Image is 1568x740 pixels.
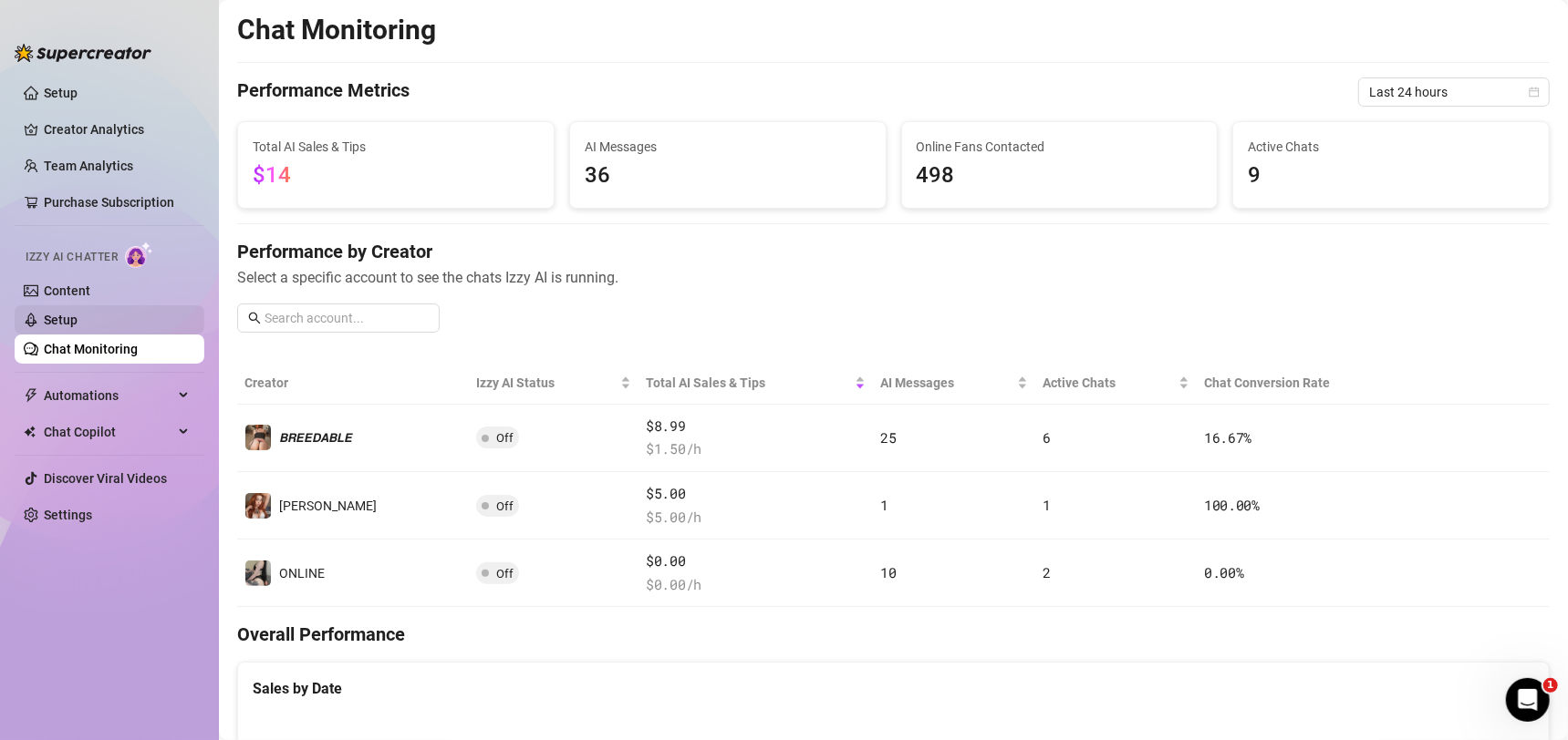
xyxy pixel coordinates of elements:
input: Search account... [265,308,429,328]
span: 9 [1248,159,1534,193]
span: 10 [880,563,896,581]
span: 1 [1543,678,1558,693]
a: Chat Monitoring [44,342,138,356]
span: Last 24 hours [1369,78,1539,106]
span: $0.00 [646,550,866,572]
span: 16.67 % [1204,428,1251,447]
span: Active Chats [1248,137,1534,157]
a: Setup [44,313,78,327]
img: ONLINE [245,560,271,586]
span: thunderbolt [24,388,38,403]
th: Active Chats [1035,362,1197,405]
span: 498 [917,159,1203,193]
span: Active Chats [1043,373,1175,393]
span: $ 1.50 /h [646,438,866,460]
span: Chat Copilot [44,417,173,447]
span: 6 [1043,428,1051,447]
span: ONLINE [279,566,325,581]
img: 𝘽𝙍𝙀𝙀𝘿𝘼𝘽𝙇𝙀 [245,425,271,450]
a: Creator Analytics [44,115,190,144]
span: AI Messages [880,373,1013,393]
span: Total AI Sales & Tips [253,137,539,157]
h4: Performance Metrics [237,77,410,107]
span: Automations [44,381,173,410]
span: $ 5.00 /h [646,507,866,529]
span: calendar [1529,87,1540,98]
span: [PERSON_NAME] [279,498,377,513]
h4: Performance by Creator [237,239,1550,264]
span: Total AI Sales & Tips [646,373,851,393]
span: Off [496,567,514,581]
th: Creator [237,362,469,405]
span: 36 [585,159,871,193]
img: 𝘼𝙇𝙄𝘾𝙀 [245,493,271,519]
span: 𝘽𝙍𝙀𝙀𝘿𝘼𝘽𝙇𝙀 [279,430,352,445]
th: Total AI Sales & Tips [639,362,873,405]
span: $5.00 [646,483,866,505]
span: Izzy AI Chatter [26,249,118,266]
span: 2 [1043,563,1051,581]
span: 0.00 % [1204,563,1244,581]
span: AI Messages [585,137,871,157]
span: Off [496,431,514,445]
th: Izzy AI Status [469,362,639,405]
a: Purchase Subscription [44,188,190,217]
span: $ 0.00 /h [646,574,866,596]
th: AI Messages [873,362,1035,405]
div: Sales by Date [253,677,1534,700]
span: 100.00 % [1204,496,1260,514]
iframe: Intercom live chat [1506,678,1550,722]
th: Chat Conversion Rate [1197,362,1418,405]
h2: Chat Monitoring [237,13,436,47]
img: Chat Copilot [24,426,36,438]
span: Off [496,499,514,513]
span: $14 [253,162,291,188]
img: AI Chatter [125,242,153,268]
a: Settings [44,508,92,522]
span: search [248,312,261,324]
span: Select a specific account to see the chats Izzy AI is running. [237,266,1550,289]
a: Team Analytics [44,159,133,173]
span: 1 [880,496,888,514]
a: Discover Viral Videos [44,471,167,486]
span: $8.99 [646,416,866,437]
span: 1 [1043,496,1051,514]
h4: Overall Performance [237,622,1550,647]
span: Izzy AI Status [476,373,617,393]
a: Setup [44,86,78,100]
span: 25 [880,428,896,447]
a: Content [44,283,90,298]
span: Online Fans Contacted [917,137,1203,157]
img: logo-BBDzfeDw.svg [15,44,151,62]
